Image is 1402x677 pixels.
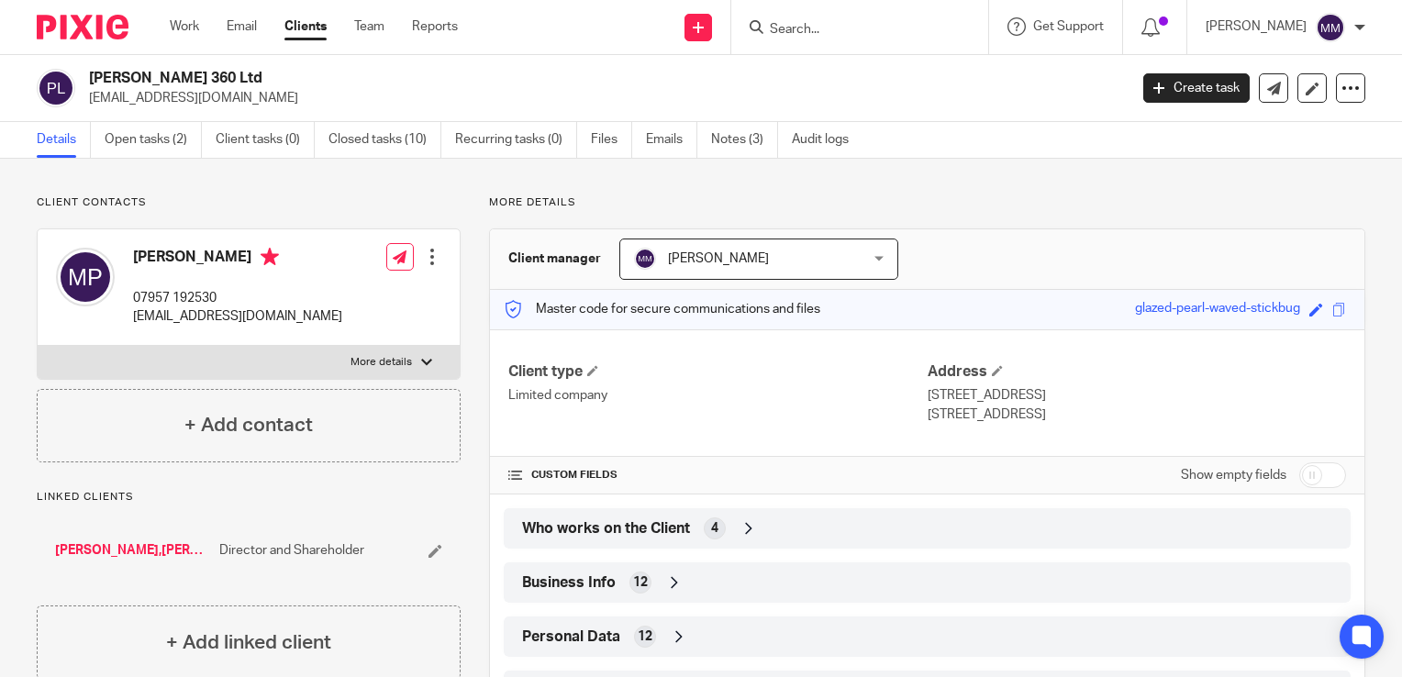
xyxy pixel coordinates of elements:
[37,490,461,505] p: Linked clients
[711,122,778,158] a: Notes (3)
[216,122,315,158] a: Client tasks (0)
[504,300,820,318] p: Master code for secure communications and files
[350,355,412,370] p: More details
[768,22,933,39] input: Search
[928,362,1346,382] h4: Address
[412,17,458,36] a: Reports
[37,69,75,107] img: svg%3E
[522,519,690,538] span: Who works on the Client
[1206,17,1307,36] p: [PERSON_NAME]
[89,69,910,88] h2: [PERSON_NAME] 360 Ltd
[354,17,384,36] a: Team
[591,122,632,158] a: Files
[668,252,769,265] span: [PERSON_NAME]
[105,122,202,158] a: Open tasks (2)
[522,627,620,647] span: Personal Data
[37,195,461,210] p: Client contacts
[508,362,927,382] h4: Client type
[1143,73,1250,103] a: Create task
[227,17,257,36] a: Email
[1316,13,1345,42] img: svg%3E
[1181,466,1286,484] label: Show empty fields
[508,386,927,405] p: Limited company
[638,627,652,646] span: 12
[284,17,327,36] a: Clients
[634,248,656,270] img: svg%3E
[166,628,331,657] h4: + Add linked client
[646,122,697,158] a: Emails
[928,405,1346,424] p: [STREET_ADDRESS]
[328,122,441,158] a: Closed tasks (10)
[56,248,115,306] img: svg%3E
[489,195,1365,210] p: More details
[184,411,313,439] h4: + Add contact
[522,573,616,593] span: Business Info
[133,289,342,307] p: 07957 192530
[508,250,601,268] h3: Client manager
[711,519,718,538] span: 4
[633,573,648,592] span: 12
[89,89,1116,107] p: [EMAIL_ADDRESS][DOMAIN_NAME]
[928,386,1346,405] p: [STREET_ADDRESS]
[133,307,342,326] p: [EMAIL_ADDRESS][DOMAIN_NAME]
[455,122,577,158] a: Recurring tasks (0)
[37,15,128,39] img: Pixie
[508,468,927,483] h4: CUSTOM FIELDS
[37,122,91,158] a: Details
[1135,299,1300,320] div: glazed-pearl-waved-stickbug
[170,17,199,36] a: Work
[133,248,342,271] h4: [PERSON_NAME]
[219,541,364,560] span: Director and Shareholder
[1033,20,1104,33] span: Get Support
[261,248,279,266] i: Primary
[792,122,862,158] a: Audit logs
[55,541,210,560] a: [PERSON_NAME],[PERSON_NAME]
